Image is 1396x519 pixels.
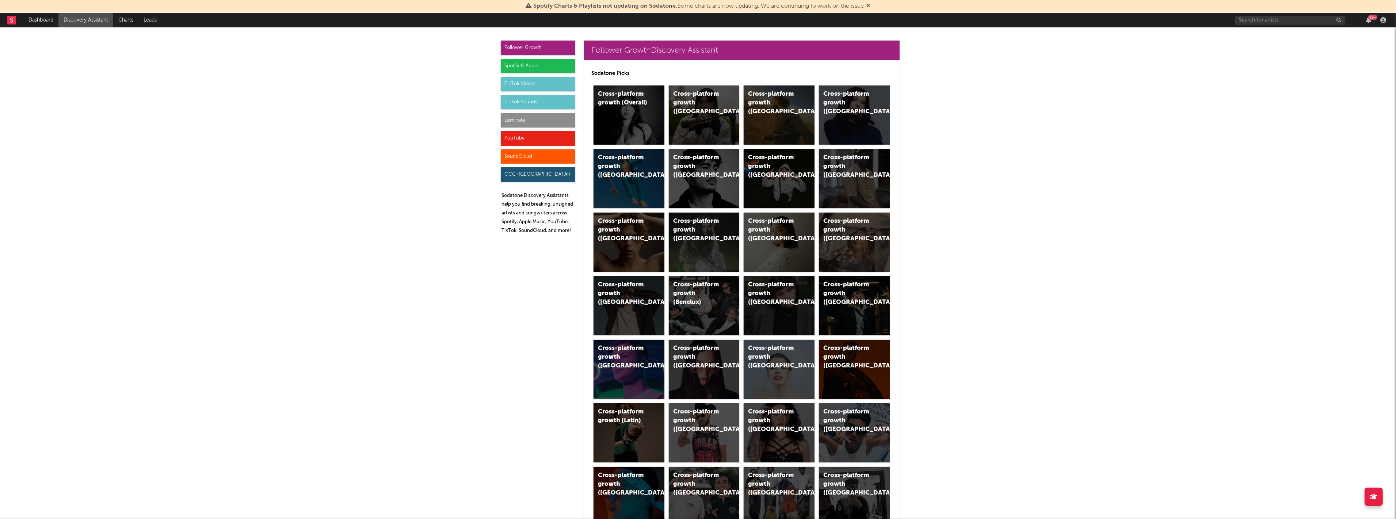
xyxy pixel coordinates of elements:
div: 99 + [1368,15,1377,20]
div: Luminate [501,113,575,127]
p: Sodatone Discovery Assistants help you find breaking, unsigned artists and songwriters across Spo... [501,191,575,235]
a: Leads [138,13,162,27]
a: Cross-platform growth ([GEOGRAPHIC_DATA]/GSA) [744,149,815,208]
div: Cross-platform growth (Benelux) [673,281,723,307]
a: Cross-platform growth ([GEOGRAPHIC_DATA]) [744,213,815,272]
a: Cross-platform growth ([GEOGRAPHIC_DATA]) [669,340,740,399]
span: : Some charts are now updating. We are continuing to work on the issue [533,3,864,9]
div: Cross-platform growth ([GEOGRAPHIC_DATA]) [673,471,723,497]
a: Cross-platform growth ([GEOGRAPHIC_DATA]) [819,149,890,208]
a: Cross-platform growth ([GEOGRAPHIC_DATA]) [819,85,890,145]
div: SoundCloud [501,149,575,164]
div: Spotify & Apple [501,59,575,73]
a: Cross-platform growth (Overall) [594,85,664,145]
div: TikTok Sounds [501,95,575,110]
div: Cross-platform growth ([GEOGRAPHIC_DATA]) [673,408,723,434]
div: Follower Growth [501,41,575,55]
a: Cross-platform growth ([GEOGRAPHIC_DATA]) [594,213,664,272]
a: Cross-platform growth ([GEOGRAPHIC_DATA]) [744,85,815,145]
a: Cross-platform growth ([GEOGRAPHIC_DATA]) [594,276,664,335]
a: Follower GrowthDiscovery Assistant [584,41,900,60]
div: Cross-platform growth ([GEOGRAPHIC_DATA]) [598,471,648,497]
div: Cross-platform growth ([GEOGRAPHIC_DATA]) [673,90,723,116]
a: Cross-platform growth (Benelux) [669,276,740,335]
a: Cross-platform growth ([GEOGRAPHIC_DATA]) [744,403,815,462]
button: 99+ [1366,17,1371,23]
a: Cross-platform growth ([GEOGRAPHIC_DATA]) [819,403,890,462]
div: YouTube [501,131,575,146]
div: Cross-platform growth ([GEOGRAPHIC_DATA]) [748,471,798,497]
a: Cross-platform growth (Latin) [594,403,664,462]
a: Cross-platform growth ([GEOGRAPHIC_DATA]) [669,403,740,462]
div: Cross-platform growth ([GEOGRAPHIC_DATA]) [598,281,648,307]
div: TikTok Videos [501,77,575,91]
a: Cross-platform growth ([GEOGRAPHIC_DATA]) [594,149,664,208]
span: Spotify Charts & Playlists not updating on Sodatone [533,3,676,9]
a: Discovery Assistant [58,13,113,27]
div: Cross-platform growth ([GEOGRAPHIC_DATA]) [823,153,873,180]
div: Cross-platform growth (Latin) [598,408,648,425]
a: Cross-platform growth ([GEOGRAPHIC_DATA]) [669,85,740,145]
div: Cross-platform growth ([GEOGRAPHIC_DATA]) [673,344,723,370]
div: Cross-platform growth (Overall) [598,90,648,107]
span: Dismiss [866,3,870,9]
a: Cross-platform growth ([GEOGRAPHIC_DATA]) [594,340,664,399]
div: Cross-platform growth ([GEOGRAPHIC_DATA]/GSA) [748,153,798,180]
div: OCC ([GEOGRAPHIC_DATA]) [501,167,575,182]
a: Charts [113,13,138,27]
a: Cross-platform growth ([GEOGRAPHIC_DATA]) [669,213,740,272]
div: Cross-platform growth ([GEOGRAPHIC_DATA]) [598,153,648,180]
a: Cross-platform growth ([GEOGRAPHIC_DATA]) [819,340,890,399]
a: Cross-platform growth ([GEOGRAPHIC_DATA]) [744,276,815,335]
a: Dashboard [23,13,58,27]
div: Cross-platform growth ([GEOGRAPHIC_DATA]) [823,344,873,370]
a: Cross-platform growth ([GEOGRAPHIC_DATA]) [819,276,890,335]
div: Cross-platform growth ([GEOGRAPHIC_DATA]) [748,344,798,370]
a: Cross-platform growth ([GEOGRAPHIC_DATA]) [669,149,740,208]
div: Cross-platform growth ([GEOGRAPHIC_DATA]) [748,408,798,434]
input: Search for artists [1235,16,1345,25]
div: Cross-platform growth ([GEOGRAPHIC_DATA]) [823,281,873,307]
div: Cross-platform growth ([GEOGRAPHIC_DATA]) [823,90,873,116]
div: Cross-platform growth ([GEOGRAPHIC_DATA]) [748,90,798,116]
div: Cross-platform growth ([GEOGRAPHIC_DATA]) [823,471,873,497]
div: Cross-platform growth ([GEOGRAPHIC_DATA]) [598,344,648,370]
div: Cross-platform growth ([GEOGRAPHIC_DATA]) [823,217,873,243]
div: Cross-platform growth ([GEOGRAPHIC_DATA]) [748,281,798,307]
a: Cross-platform growth ([GEOGRAPHIC_DATA]) [744,340,815,399]
div: Cross-platform growth ([GEOGRAPHIC_DATA]) [598,217,648,243]
div: Cross-platform growth ([GEOGRAPHIC_DATA]) [823,408,873,434]
div: Cross-platform growth ([GEOGRAPHIC_DATA]) [748,217,798,243]
div: Cross-platform growth ([GEOGRAPHIC_DATA]) [673,217,723,243]
a: Cross-platform growth ([GEOGRAPHIC_DATA]) [819,213,890,272]
div: Cross-platform growth ([GEOGRAPHIC_DATA]) [673,153,723,180]
p: Sodatone Picks [591,69,892,78]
